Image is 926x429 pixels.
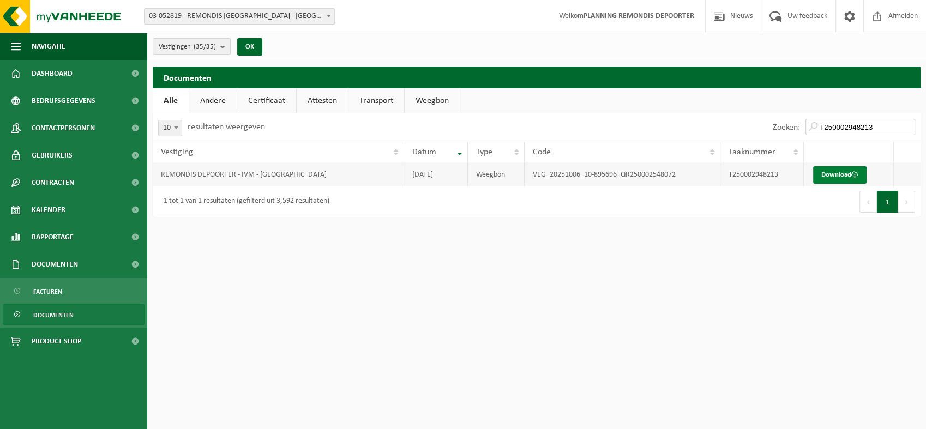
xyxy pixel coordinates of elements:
[161,148,193,156] span: Vestiging
[33,281,62,302] span: Facturen
[3,281,145,301] a: Facturen
[194,43,216,50] count: (35/35)
[348,88,404,113] a: Transport
[32,142,73,169] span: Gebruikers
[159,39,216,55] span: Vestigingen
[898,191,915,213] button: Next
[153,67,921,88] h2: Documenten
[525,162,720,186] td: VEG_20251006_10-895696_QR250002548072
[533,148,551,156] span: Code
[32,60,73,87] span: Dashboard
[729,148,775,156] span: Taaknummer
[584,12,694,20] strong: PLANNING REMONDIS DEPOORTER
[237,38,262,56] button: OK
[145,9,334,24] span: 03-052819 - REMONDIS WEST-VLAANDEREN - OOSTENDE
[32,33,65,60] span: Navigatie
[720,162,804,186] td: T250002948213
[153,38,231,55] button: Vestigingen(35/35)
[405,88,460,113] a: Weegbon
[33,305,74,325] span: Documenten
[189,88,237,113] a: Andere
[404,162,468,186] td: [DATE]
[159,120,182,136] span: 10
[144,8,335,25] span: 03-052819 - REMONDIS WEST-VLAANDEREN - OOSTENDE
[32,196,65,223] span: Kalender
[412,148,436,156] span: Datum
[468,162,525,186] td: Weegbon
[297,88,348,113] a: Attesten
[158,192,329,212] div: 1 tot 1 van 1 resultaten (gefilterd uit 3,592 resultaten)
[153,88,189,113] a: Alle
[32,87,95,114] span: Bedrijfsgegevens
[188,123,265,131] label: resultaten weergeven
[32,169,74,196] span: Contracten
[158,120,182,136] span: 10
[859,191,877,213] button: Previous
[773,123,800,132] label: Zoeken:
[3,304,145,325] a: Documenten
[32,114,95,142] span: Contactpersonen
[877,191,898,213] button: 1
[153,162,404,186] td: REMONDIS DEPOORTER - IVM - [GEOGRAPHIC_DATA]
[813,166,867,184] a: Download
[476,148,492,156] span: Type
[32,328,81,355] span: Product Shop
[237,88,296,113] a: Certificaat
[32,223,74,251] span: Rapportage
[32,251,78,278] span: Documenten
